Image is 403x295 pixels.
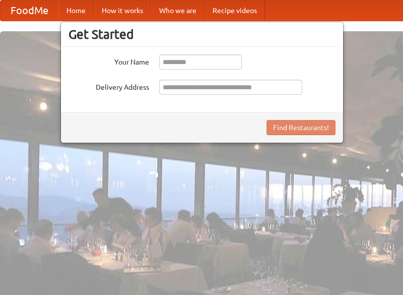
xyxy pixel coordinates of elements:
a: Who we are [151,1,205,21]
a: FoodMe [1,1,58,21]
a: How it works [94,1,151,21]
a: Recipe videos [205,1,265,21]
label: Delivery Address [69,80,149,92]
button: Find Restaurants! [266,120,335,135]
a: Home [58,1,94,21]
h3: Get Started [69,27,335,42]
label: Your Name [69,54,149,67]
